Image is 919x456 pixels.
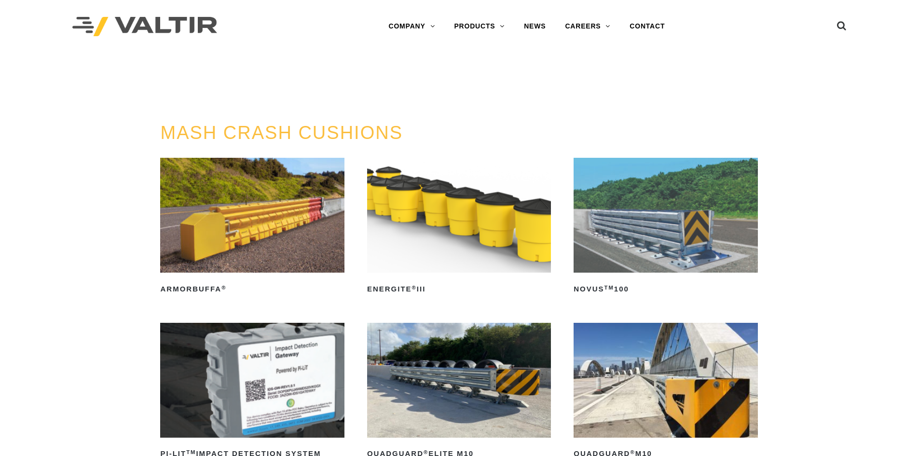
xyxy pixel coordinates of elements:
sup: TM [186,449,196,455]
a: ArmorBuffa® [160,158,344,297]
a: CONTACT [620,17,674,36]
a: NEWS [514,17,555,36]
a: PRODUCTS [444,17,514,36]
a: CAREERS [555,17,620,36]
a: COMPANY [379,17,444,36]
h2: ENERGITE III [367,281,551,297]
img: Valtir [72,17,217,37]
sup: ® [424,449,428,455]
h2: ArmorBuffa [160,281,344,297]
sup: ® [630,449,635,455]
a: ENERGITE®III [367,158,551,297]
h2: NOVUS 100 [574,281,757,297]
a: MASH CRASH CUSHIONS [160,123,403,143]
sup: ® [412,285,417,290]
a: NOVUSTM100 [574,158,757,297]
sup: ® [221,285,226,290]
sup: TM [604,285,614,290]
